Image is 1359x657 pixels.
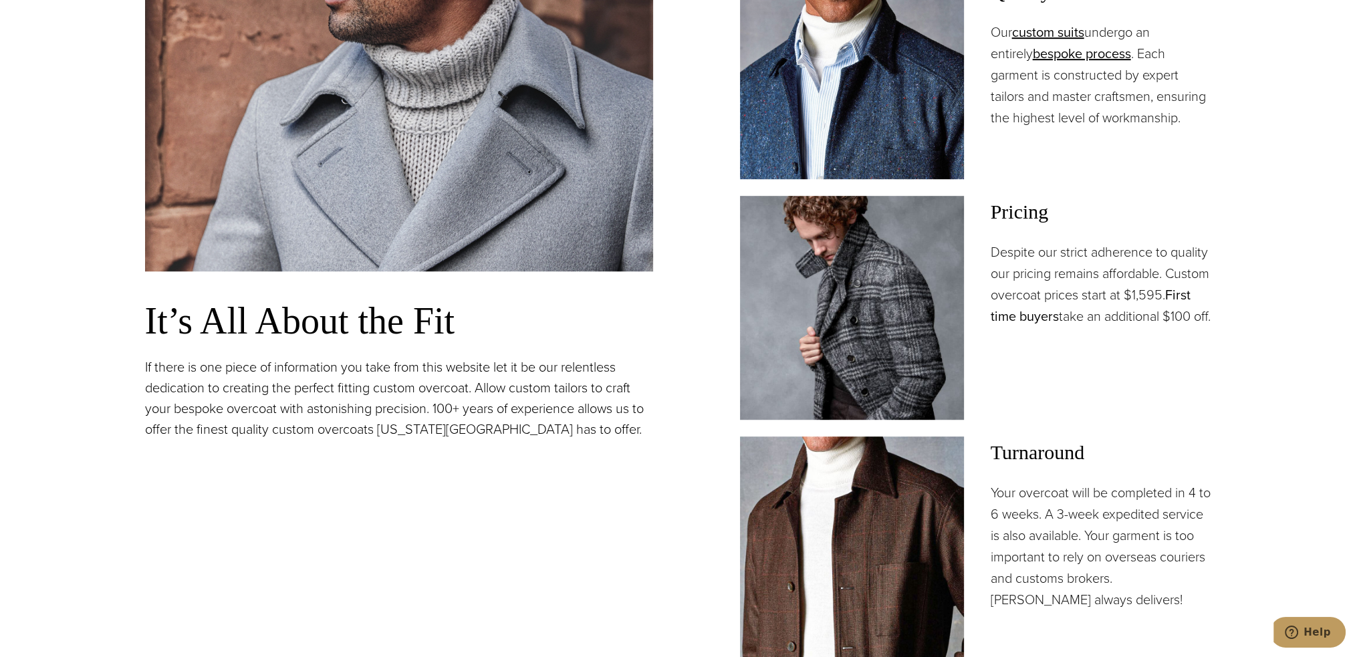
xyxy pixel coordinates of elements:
p: If there is one piece of information you take from this website let it be our relentless dedicati... [145,357,653,440]
a: bespoke process [1033,43,1131,63]
p: Despite our strict adherence to quality our pricing remains affordable. Custom overcoat prices st... [991,241,1215,327]
a: First time buyers [991,285,1191,326]
iframe: Opens a widget where you can chat to one of our agents [1273,617,1346,650]
a: custom suits [1012,22,1084,42]
span: Turnaround [991,436,1215,469]
p: Our undergo an entirely . Each garment is constructed by expert tailors and master craftsmen, ens... [991,21,1215,128]
span: Pricing [991,196,1215,228]
p: Your overcoat will be completed in 4 to 6 weeks. A 3-week expedited service is also available. Yo... [991,482,1215,610]
img: Man in double breasted grey plaid bespoke overcoat. [740,196,964,420]
h3: It’s All About the Fit [145,298,653,344]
